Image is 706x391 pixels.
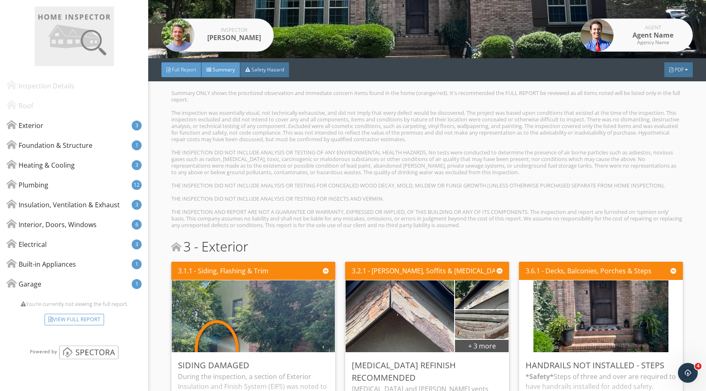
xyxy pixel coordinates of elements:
div: Electrical [7,239,47,249]
div: view full report [45,314,104,325]
div: Insulation, Ventilation & Exhaust [7,200,120,210]
div: 3 [132,200,142,210]
div: Plumbing [7,180,48,190]
div: 3.2.1 - [PERSON_NAME], Soffits & [MEDICAL_DATA] [352,266,495,276]
p: THE INSPECTION DID NOT INCLUDE ANALYSIS OR TESTING OF ANY ENVIRONMENTAL HEALTH HAZARDS. No tests ... [171,149,682,175]
div: 1 [132,140,142,150]
div: 3 [132,121,142,130]
div: 1 [132,259,142,269]
iframe: Intercom live chat [678,363,698,383]
div: Exterior [7,121,43,130]
img: sample-agent.png [580,19,614,52]
p: Summary ONLY shows the prioritized observation and immediate concern items found in the home (ora... [171,90,682,103]
img: photo.jpg [434,289,530,361]
div: 3.1.1 - Siding, Flashing & Trim [178,266,268,276]
div: 6 [132,220,142,230]
div: 1 [132,279,142,289]
p: THE INSPECTION DID NOT INCLUDE ANALYSIS OR TESTING FOR INSECTS AND VERMIN. [171,195,682,202]
p: The inspection was essentially visual, not technically exhaustive, and did not imply that every d... [171,109,682,142]
div: Foundation & Structure [7,140,92,150]
div: Inspector [201,28,267,33]
span: Summary [213,66,235,73]
div: Garage [7,279,41,289]
div: [PERSON_NAME] [201,33,267,43]
span: Full Report [172,66,196,73]
p: THE INSPECTION AND REPORT ARE NOT A GUARANTEE OR WARRANTY, EXPRESSED OR IMPLIED, OF THIS BUILDING... [171,209,682,228]
div: Roof [7,101,33,111]
div: Inspection Details [7,81,74,91]
div: Agency Name [620,40,686,45]
div: Handrails Not Installed - Steps [526,359,676,372]
div: Agent [620,25,686,30]
div: 3 [132,160,142,170]
img: 7d76c61fedc34264a508ffa4666c9067.jpeg [161,19,194,52]
span: PDF [675,66,684,73]
div: Built-in Appliances [7,259,76,269]
p: THE INSPECTION DID NOT INCLUDE ANALYSIS OR TESTING FOR CONCEALED WOOD DECAY, MOLD, MILDEW OR FUNG... [171,182,682,189]
span: 3 - Exterior [171,237,248,256]
div: 3.6.1 - Decks, Balconies, Porches & Steps [526,266,652,276]
a: Inspector [PERSON_NAME] [161,19,274,52]
span: Safety Hazard [251,66,284,73]
div: Heating & Cooling [7,160,75,170]
div: 3 [132,239,142,249]
div: + 3 more [455,339,509,352]
img: company-logo-placeholder-36d46f90f209bfd688c11e12444f7ae3bbe69803b1480f285d1f5ee5e7c7234b.jpg [35,7,114,66]
img: photo.jpg [434,259,530,331]
div: [MEDICAL_DATA] Refinish Recommended [352,359,502,384]
div: Siding Damaged [178,359,329,372]
div: Agent Name [620,30,686,40]
div: Interior, Doors, Windows [7,220,97,230]
div: 12 [132,180,142,190]
img: powered_by_spectora_2.png [28,345,120,359]
span: 4 [695,363,701,370]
